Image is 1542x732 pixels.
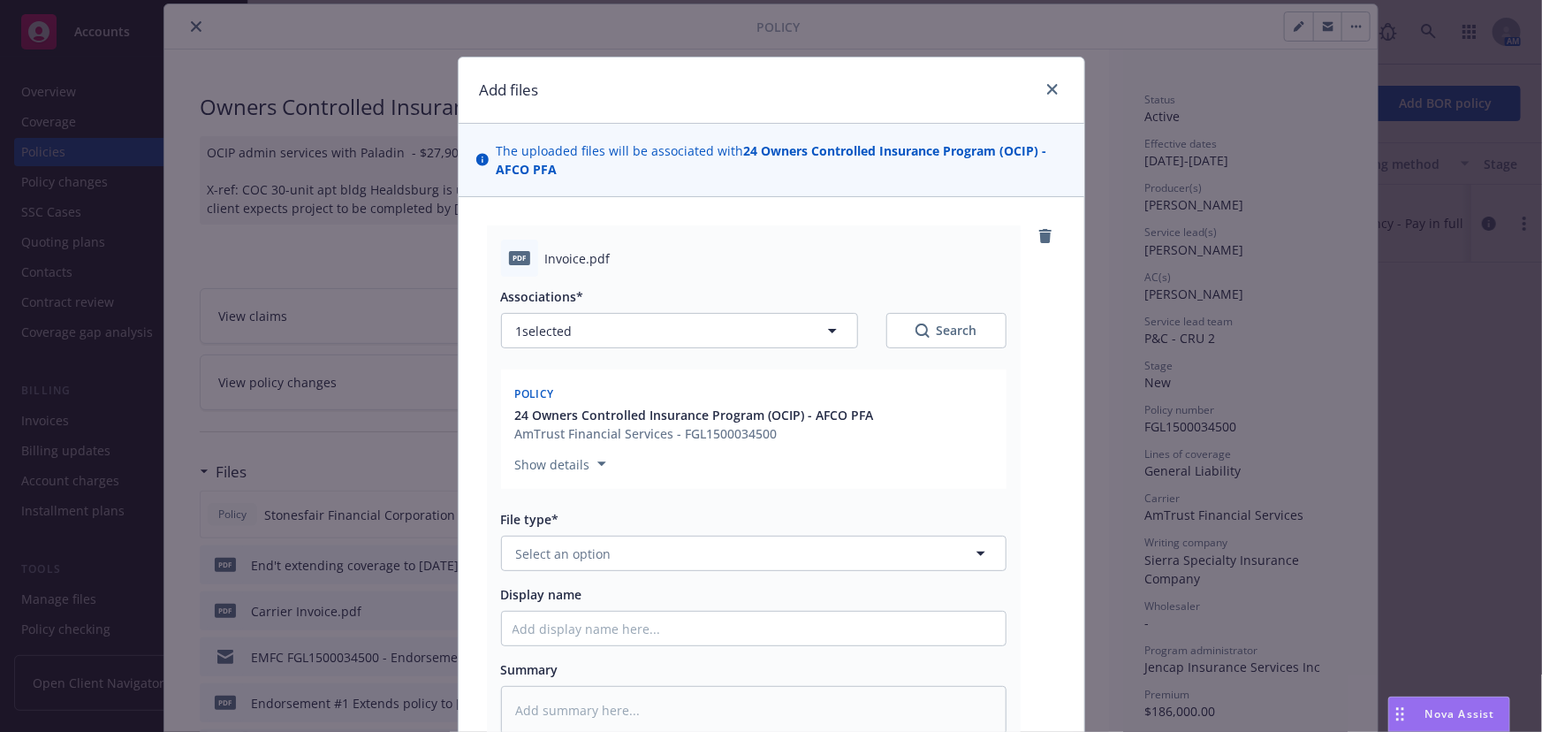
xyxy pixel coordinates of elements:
button: Select an option [501,536,1006,571]
span: Summary [501,661,558,678]
span: Nova Assist [1425,706,1495,721]
input: Add display name here... [502,612,1006,645]
span: Select an option [516,545,611,563]
span: File type* [501,511,559,528]
span: Display name [501,586,582,603]
button: Nova Assist [1388,697,1510,732]
div: Drag to move [1389,698,1411,731]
